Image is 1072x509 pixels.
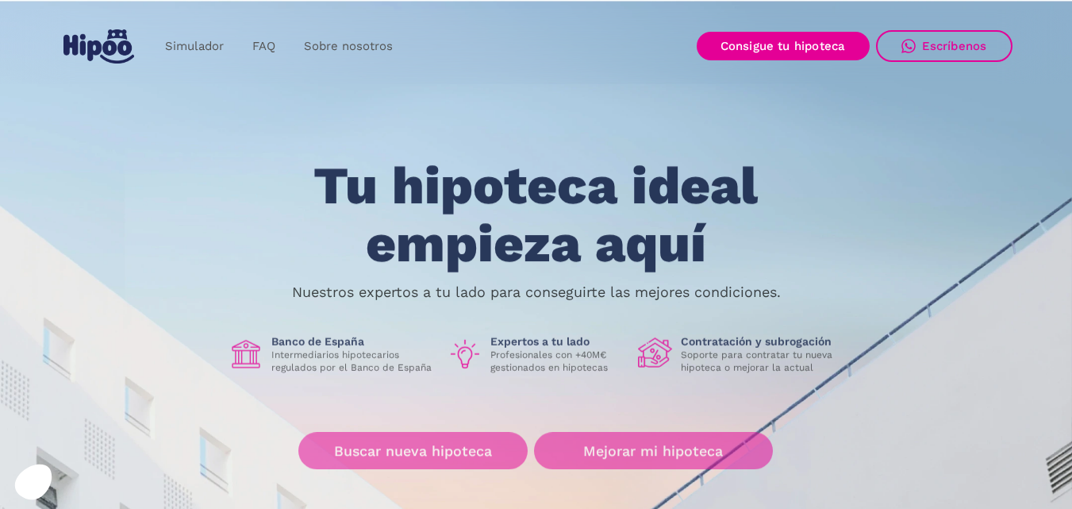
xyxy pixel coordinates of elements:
h1: Contratación y subrogación [681,334,844,349]
a: home [60,23,138,70]
h1: Tu hipoteca ideal empieza aquí [235,157,836,272]
a: Simulador [151,31,238,62]
div: Escríbenos [922,39,987,53]
p: Intermediarios hipotecarios regulados por el Banco de España [271,349,435,374]
a: Buscar nueva hipoteca [298,433,528,470]
a: Mejorar mi hipoteca [534,433,773,470]
h1: Expertos a tu lado [490,334,625,349]
p: Nuestros expertos a tu lado para conseguirte las mejores condiciones. [292,286,781,299]
a: FAQ [238,31,290,62]
h1: Banco de España [271,334,435,349]
p: Profesionales con +40M€ gestionados en hipotecas [490,349,625,374]
p: Soporte para contratar tu nueva hipoteca o mejorar la actual [681,349,844,374]
a: Consigue tu hipoteca [697,32,870,60]
a: Escríbenos [876,30,1012,62]
a: Sobre nosotros [290,31,407,62]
